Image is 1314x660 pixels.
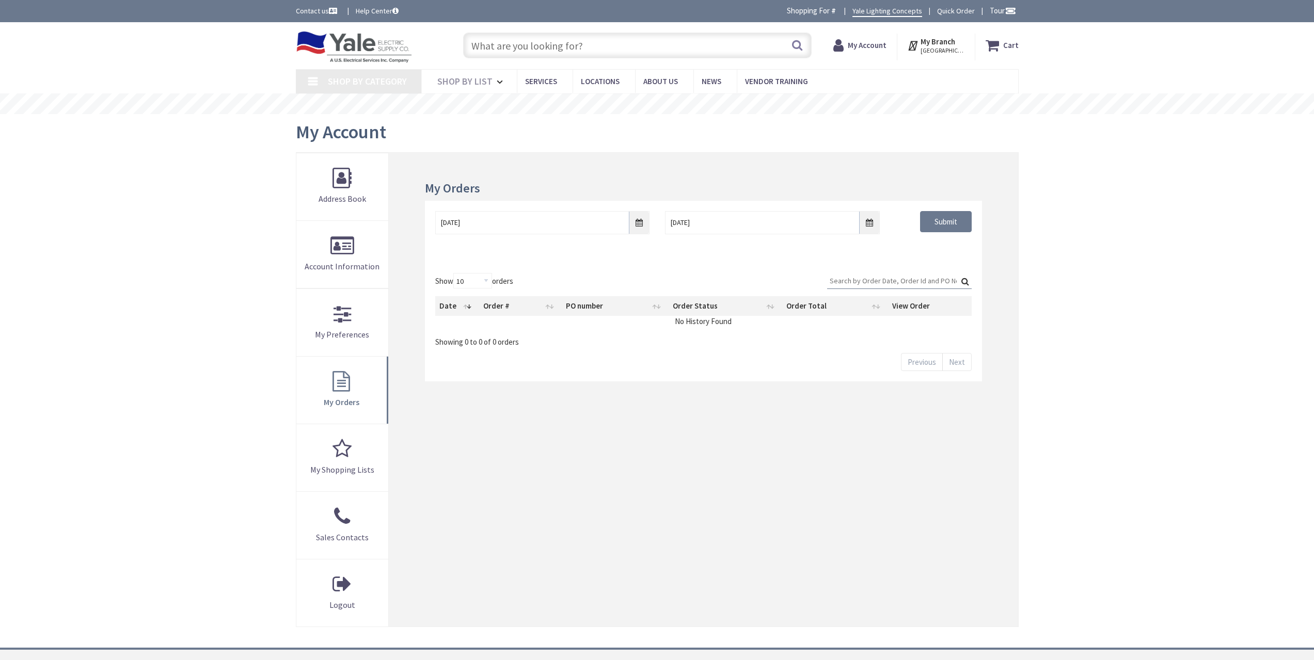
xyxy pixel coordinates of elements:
[296,357,389,424] a: My Orders
[562,296,669,316] th: PO number: activate to sort column ascending
[888,296,972,316] th: View Order
[745,76,808,86] span: Vendor Training
[453,273,492,288] select: Showorders
[315,329,369,340] span: My Preferences
[296,120,386,143] span: My Account
[329,600,355,610] span: Logout
[296,424,389,491] a: My Shopping Lists
[463,33,812,58] input: What are you looking for?
[435,330,971,347] div: Showing 0 to 0 of 0 orders
[986,36,1019,55] a: Cart
[901,353,943,371] a: Previous
[435,273,513,288] label: Show orders
[848,40,886,50] strong: My Account
[296,289,389,356] a: My Preferences
[324,397,359,407] span: My Orders
[296,153,389,220] a: Address Book
[937,6,975,16] a: Quick Order
[921,37,955,46] strong: My Branch
[669,296,783,316] th: Order Status: activate to sort column ascending
[435,296,479,316] th: Date
[942,353,972,371] a: Next
[310,464,374,475] span: My Shopping Lists
[990,6,1016,15] span: Tour
[782,296,888,316] th: Order Total: activate to sort column ascending
[356,6,399,16] a: Help Center
[833,36,886,55] a: My Account
[525,76,557,86] span: Services
[305,261,379,271] span: Account Information
[296,221,389,288] a: Account Information
[437,75,493,87] span: Shop By List
[296,492,389,559] a: Sales Contacts
[296,6,339,16] a: Contact us
[435,316,971,327] td: No History Found
[827,273,972,288] input: Search:
[581,76,620,86] span: Locations
[920,211,972,233] input: Submit
[907,36,964,55] div: My Branch [GEOGRAPHIC_DATA], [GEOGRAPHIC_DATA]
[296,559,389,626] a: Logout
[831,6,836,15] strong: #
[1003,36,1019,55] strong: Cart
[319,194,366,204] span: Address Book
[328,75,407,87] span: Shop By Category
[296,31,413,63] img: Yale Electric Supply Co.
[479,296,562,316] th: Order #: activate to sort column ascending
[921,46,964,55] span: [GEOGRAPHIC_DATA], [GEOGRAPHIC_DATA]
[425,182,981,195] h3: My Orders
[643,76,678,86] span: About Us
[702,76,721,86] span: News
[316,532,369,542] span: Sales Contacts
[787,6,830,15] span: Shopping For
[852,6,922,17] a: Yale Lighting Concepts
